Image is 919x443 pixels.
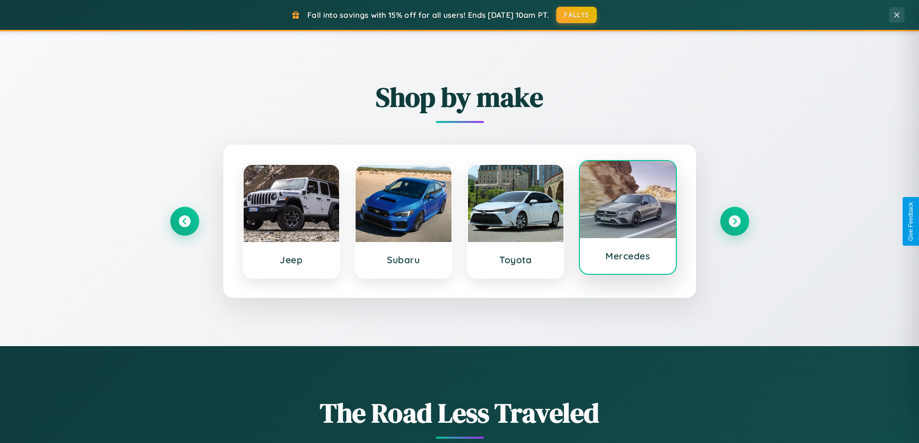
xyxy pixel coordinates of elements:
button: FALL15 [556,7,597,23]
h3: Mercedes [590,250,666,262]
h2: Shop by make [170,79,749,116]
div: Give Feedback [907,202,914,241]
h3: Subaru [365,254,442,266]
h1: The Road Less Traveled [170,394,749,431]
span: Fall into savings with 15% off for all users! Ends [DATE] 10am PT. [307,10,549,20]
h3: Toyota [478,254,554,266]
h3: Jeep [253,254,330,266]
